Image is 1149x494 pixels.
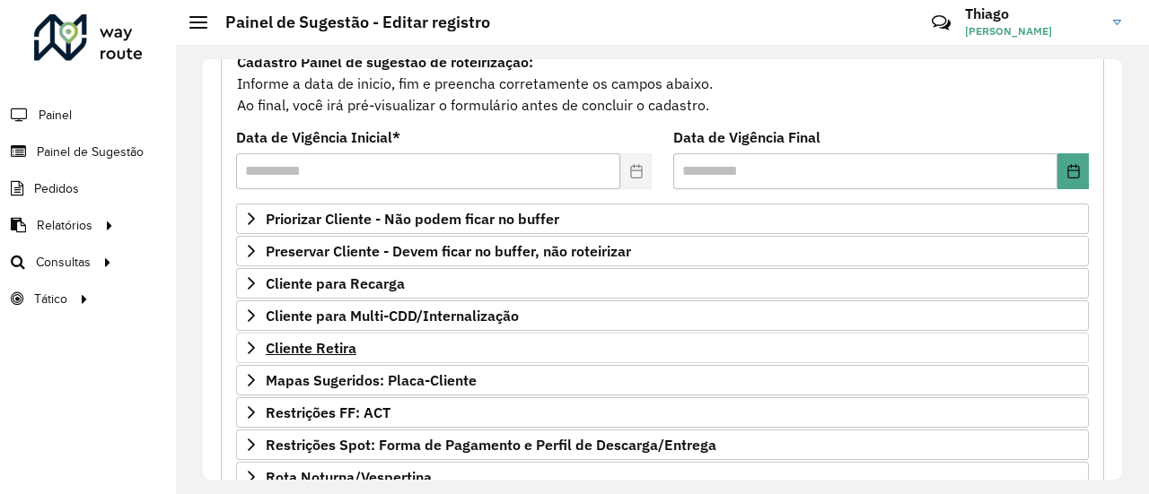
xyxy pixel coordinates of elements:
span: Tático [34,290,67,308]
a: Preservar Cliente - Devem ficar no buffer, não roteirizar [236,236,1089,266]
a: Mapas Sugeridos: Placa-Cliente [236,365,1089,395]
span: Painel de Sugestão [37,143,144,161]
span: Preservar Cliente - Devem ficar no buffer, não roteirizar [266,244,631,258]
span: Restrições FF: ACT [266,405,390,420]
span: Cliente para Recarga [266,276,405,290]
label: Data de Vigência Inicial [236,126,400,148]
span: Relatórios [37,216,92,235]
span: [PERSON_NAME] [965,23,1100,39]
span: Pedidos [34,179,79,198]
a: Cliente para Recarga [236,268,1089,299]
span: Priorizar Cliente - Não podem ficar no buffer [266,212,559,226]
span: Mapas Sugeridos: Placa-Cliente [266,373,477,387]
strong: Cadastro Painel de sugestão de roteirização: [237,53,533,71]
a: Cliente Retira [236,333,1089,363]
a: Rota Noturna/Vespertina [236,462,1089,492]
span: Consultas [36,253,91,272]
a: Contato Rápido [922,4,960,42]
span: Cliente Retira [266,341,356,355]
span: Cliente para Multi-CDD/Internalização [266,308,519,323]
a: Priorizar Cliente - Não podem ficar no buffer [236,204,1089,234]
div: Informe a data de inicio, fim e preencha corretamente os campos abaixo. Ao final, você irá pré-vi... [236,50,1089,117]
h3: Thiago [965,5,1100,22]
button: Choose Date [1057,153,1089,189]
a: Restrições FF: ACT [236,397,1089,428]
span: Rota Noturna/Vespertina [266,470,432,484]
a: Restrições Spot: Forma de Pagamento e Perfil de Descarga/Entrega [236,429,1089,460]
h2: Painel de Sugestão - Editar registro [207,13,490,32]
span: Painel [39,106,72,125]
span: Restrições Spot: Forma de Pagamento e Perfil de Descarga/Entrega [266,438,716,452]
label: Data de Vigência Final [673,126,820,148]
a: Cliente para Multi-CDD/Internalização [236,300,1089,331]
